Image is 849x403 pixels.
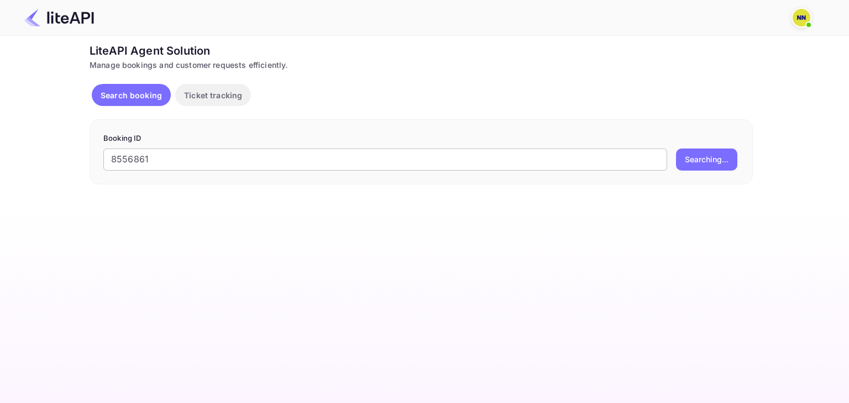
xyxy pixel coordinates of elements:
p: Search booking [101,89,162,101]
img: LiteAPI Logo [24,9,94,26]
p: Ticket tracking [184,89,242,101]
img: N/A N/A [793,9,810,26]
div: LiteAPI Agent Solution [90,43,753,59]
p: Booking ID [103,133,739,144]
button: Searching... [676,149,737,171]
div: Manage bookings and customer requests efficiently. [90,59,753,71]
input: Enter Booking ID (e.g., 63782194) [103,149,667,171]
